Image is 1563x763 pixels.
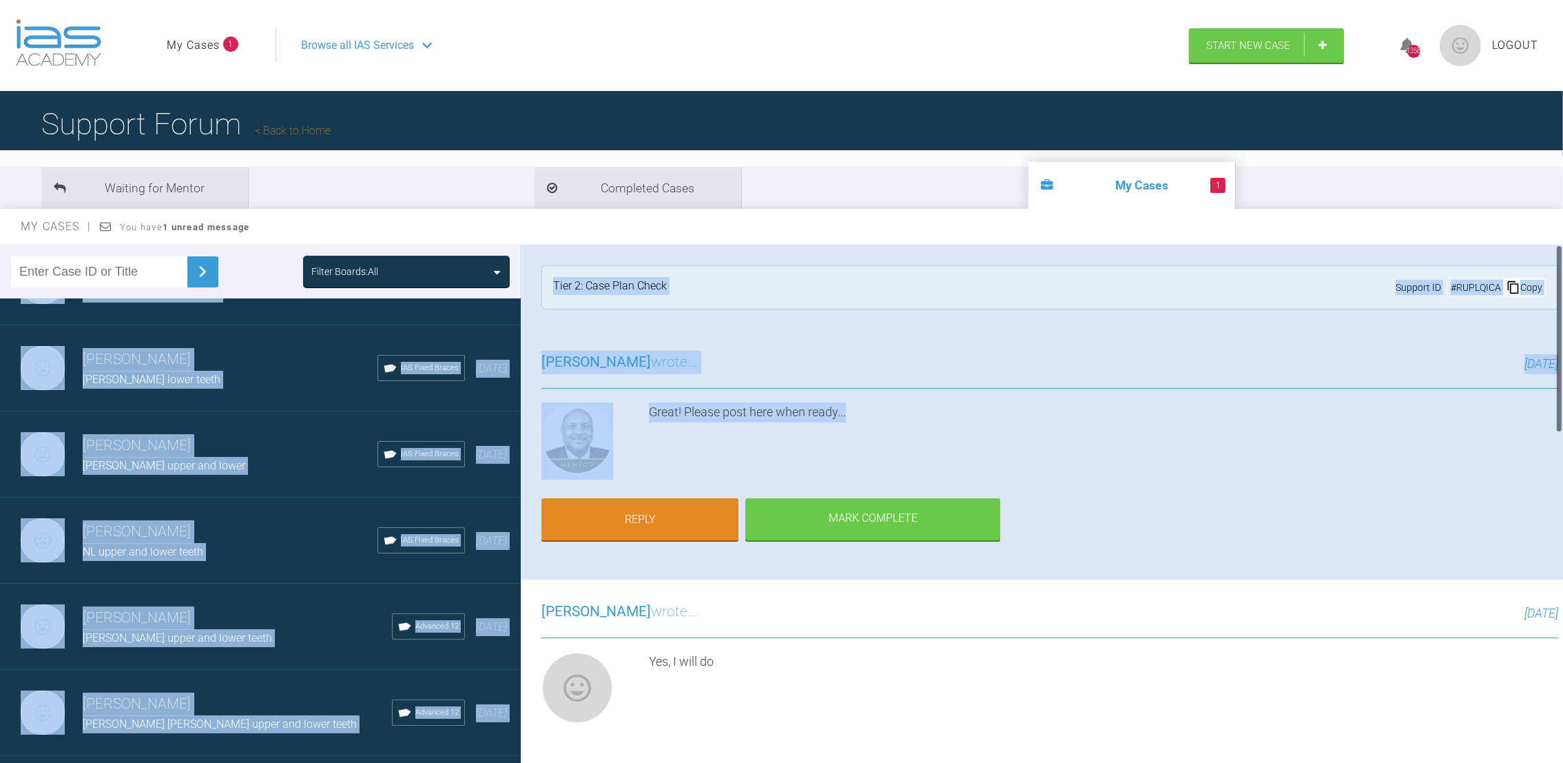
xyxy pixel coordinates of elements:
img: Neil Fearns [541,652,613,724]
span: Support ID [1396,280,1441,295]
span: [PERSON_NAME] [541,354,651,370]
span: 1 [1210,178,1225,193]
span: [DATE] [476,620,507,633]
div: Mark Complete [745,498,1000,541]
span: Advanced 12 [415,706,459,719]
h3: [PERSON_NAME] [83,520,377,544]
h3: wrote... [541,351,698,374]
img: Utpalendu Bose [541,403,613,474]
span: Start New Case [1206,39,1290,52]
h3: [PERSON_NAME] [83,607,392,630]
span: [DATE] [1524,356,1558,371]
span: [PERSON_NAME] [PERSON_NAME] upper and lower teeth [83,718,357,731]
img: logo-light.3e3ef733.png [16,19,101,66]
span: [PERSON_NAME] upper and lower teeth [83,631,272,644]
h3: [PERSON_NAME] [83,693,392,716]
a: Reply [541,498,738,541]
span: NL upper and lower teeth [83,545,203,558]
span: My Cases [21,220,92,233]
img: chevronRight.28bd32b0.svg [192,261,214,283]
span: [PERSON_NAME] [541,603,651,620]
span: [DATE] [476,448,507,461]
div: Filter Boards: All [311,264,378,279]
a: Logout [1492,37,1538,54]
a: Back to Home [255,124,331,137]
img: Neil Fearns [21,346,65,390]
a: My Cases [167,37,220,54]
img: Neil Fearns [21,518,65,562]
span: [PERSON_NAME] lower teeth [83,373,220,386]
li: My Cases [1028,162,1235,209]
h1: Support Forum [41,100,331,148]
input: Enter Case ID or Title [11,256,187,287]
div: Copy [1504,278,1545,296]
span: [DATE] [476,534,507,547]
span: [DATE] [1524,606,1558,620]
li: Waiting for Mentor [41,167,248,209]
div: Great! Please post here when ready... [649,403,1558,480]
div: Yes, I will do [649,652,1558,729]
a: Start New Case [1189,28,1344,63]
img: Neil Fearns [21,604,65,649]
div: Tier 2: Case Plan Check [553,277,667,298]
span: IAS Fixed Braces [401,362,459,374]
span: IAS Fixed Braces [401,534,459,547]
img: profile.png [1440,25,1481,66]
span: [DATE] [476,706,507,720]
h3: [PERSON_NAME] [83,348,377,372]
li: Completed Cases [535,167,741,209]
span: You have [120,222,250,232]
h3: wrote... [541,600,698,624]
span: Browse all IAS Services [301,37,414,54]
strong: 1 unread message [163,222,249,232]
img: Neil Fearns [21,432,65,476]
h3: [PERSON_NAME] [83,434,377,458]
span: Advanced 12 [415,620,459,633]
span: [PERSON_NAME] upper and lower [83,459,245,472]
img: Neil Fearns [21,691,65,735]
span: IAS Fixed Braces [401,448,459,460]
span: 1 [223,37,238,52]
div: 1358 [1407,45,1420,58]
span: [DATE] [476,362,507,375]
div: # RUPLQICA [1448,280,1504,295]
